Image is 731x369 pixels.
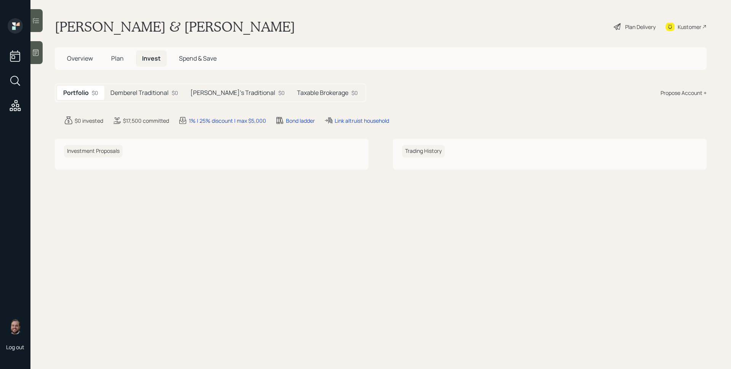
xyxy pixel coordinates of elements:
h1: [PERSON_NAME] & [PERSON_NAME] [55,18,295,35]
div: $0 invested [75,117,103,125]
div: $0 [172,89,178,97]
h5: Taxable Brokerage [297,89,348,96]
div: $0 [278,89,285,97]
span: Spend & Save [179,54,217,63]
h6: Investment Proposals [64,145,123,157]
h5: Portfolio [63,89,89,96]
div: Link altruist household [335,117,389,125]
div: Kustomer [678,23,701,31]
span: Invest [142,54,161,63]
div: Log out [6,343,24,351]
div: $0 [92,89,98,97]
div: $0 [351,89,358,97]
div: $17,500 committed [123,117,169,125]
div: Plan Delivery [625,23,656,31]
h5: Demberel Traditional [110,89,169,96]
img: james-distasi-headshot.png [8,319,23,334]
div: Bond ladder [286,117,315,125]
div: 1% | 25% discount | max $5,000 [189,117,266,125]
h6: Trading History [402,145,445,157]
div: Propose Account + [661,89,707,97]
span: Plan [111,54,124,63]
span: Overview [67,54,93,63]
h5: [PERSON_NAME]'s Traditional [190,89,275,96]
